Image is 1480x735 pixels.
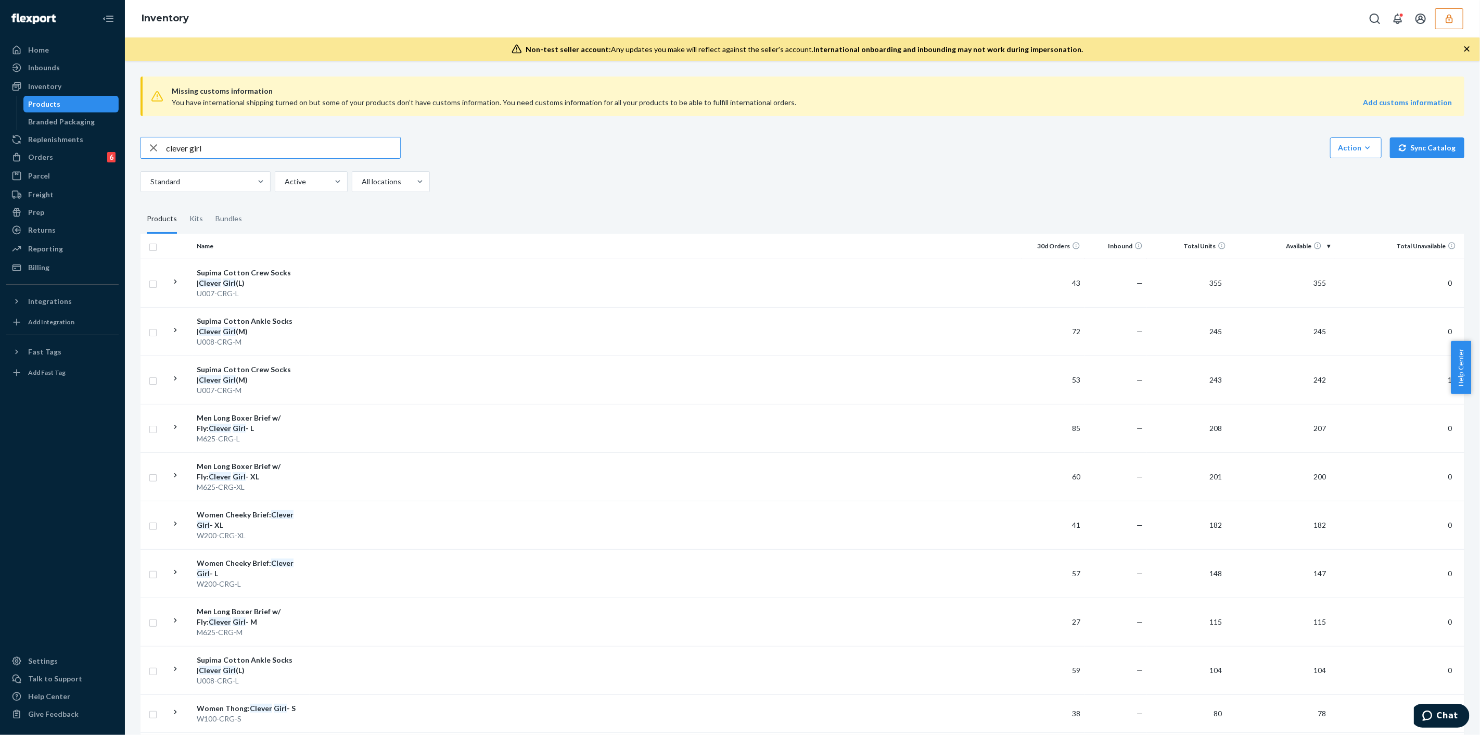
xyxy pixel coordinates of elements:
[28,225,56,235] div: Returns
[1363,97,1452,108] a: Add customs information
[274,704,287,713] em: Girl
[28,134,83,145] div: Replenishments
[1205,569,1226,578] span: 148
[1022,452,1085,501] td: 60
[1330,137,1382,158] button: Action
[197,482,305,492] div: M625-CRG-XL
[1022,501,1085,549] td: 41
[6,240,119,257] a: Reporting
[1363,98,1452,107] strong: Add customs information
[28,368,66,377] div: Add Fast Tag
[1022,646,1085,694] td: 59
[6,314,119,331] a: Add Integration
[6,59,119,76] a: Inbounds
[199,666,221,675] em: Clever
[1390,137,1464,158] button: Sync Catalog
[1137,278,1143,287] span: —
[6,131,119,148] a: Replenishments
[197,627,305,638] div: M625-CRG-M
[197,364,305,385] div: Supima Cotton Crew Socks | (M)
[1137,327,1143,336] span: —
[199,375,221,384] em: Clever
[197,569,210,578] em: Girl
[1022,307,1085,356] td: 72
[1085,234,1147,259] th: Inbound
[28,244,63,254] div: Reporting
[1205,375,1226,384] span: 243
[1137,521,1143,529] span: —
[250,704,272,713] em: Clever
[1137,472,1143,481] span: —
[6,168,119,184] a: Parcel
[1205,521,1226,529] span: 182
[1309,666,1330,675] span: 104
[1334,234,1464,259] th: Total Unavailable
[1205,278,1226,287] span: 355
[6,344,119,360] button: Fast Tags
[1313,709,1330,718] span: 78
[172,85,1452,97] span: Missing customs information
[1444,569,1456,578] span: 0
[6,670,119,687] button: Talk to Support
[197,337,305,347] div: U008-CRG-M
[1147,234,1230,259] th: Total Units
[1451,341,1471,394] span: Help Center
[1309,617,1330,626] span: 115
[223,375,236,384] em: Girl
[199,278,221,287] em: Clever
[197,606,305,627] div: Men Long Boxer Brief w/ Fly: - M
[223,666,236,675] em: Girl
[1309,327,1330,336] span: 245
[98,8,119,29] button: Close Navigation
[1022,259,1085,307] td: 43
[6,186,119,203] a: Freight
[215,205,242,234] div: Bundles
[189,205,203,234] div: Kits
[1205,472,1226,481] span: 201
[1387,8,1408,29] button: Open notifications
[1444,375,1456,384] span: 1
[1205,327,1226,336] span: 245
[29,117,95,127] div: Branded Packaging
[193,234,310,259] th: Name
[1444,327,1456,336] span: 0
[6,706,119,723] button: Give Feedback
[197,461,305,482] div: Men Long Boxer Brief w/ Fly: - XL
[1205,617,1226,626] span: 115
[1137,709,1143,718] span: —
[197,703,305,714] div: Women Thong: - S
[209,424,231,433] em: Clever
[28,207,44,218] div: Prep
[1309,424,1330,433] span: 207
[197,434,305,444] div: M625-CRG-L
[197,521,210,529] em: Girl
[197,530,305,541] div: W200-CRG-XL
[142,12,189,24] a: Inventory
[28,296,72,307] div: Integrations
[1414,704,1470,730] iframe: Opens a widget where you can chat to one of our agents
[28,262,49,273] div: Billing
[28,709,79,719] div: Give Feedback
[28,691,70,702] div: Help Center
[197,385,305,396] div: U007-CRG-M
[233,472,246,481] em: Girl
[6,653,119,669] a: Settings
[1309,521,1330,529] span: 182
[28,81,61,92] div: Inventory
[28,656,58,666] div: Settings
[199,327,221,336] em: Clever
[1444,521,1456,529] span: 0
[197,579,305,589] div: W200-CRG-L
[6,688,119,705] a: Help Center
[1309,472,1330,481] span: 200
[197,316,305,337] div: Supima Cotton Ankle Socks | (M)
[28,674,82,684] div: Talk to Support
[1209,709,1226,718] span: 80
[28,347,61,357] div: Fast Tags
[1022,356,1085,404] td: 53
[1410,8,1431,29] button: Open account menu
[197,655,305,676] div: Supima Cotton Ankle Socks | (L)
[197,288,305,299] div: U007-CRG-L
[1205,424,1226,433] span: 208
